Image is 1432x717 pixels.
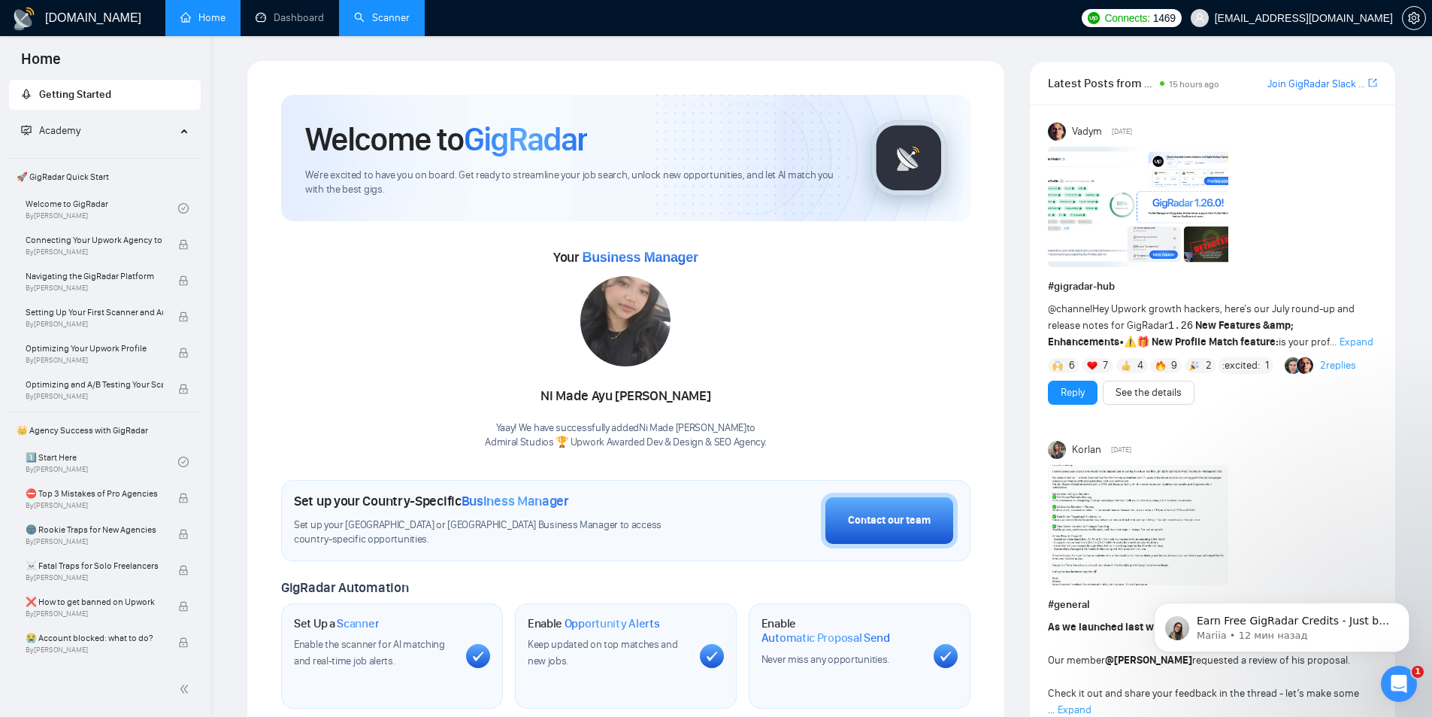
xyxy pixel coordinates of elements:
img: 🙌 [1052,360,1063,371]
div: Contact our team [848,512,931,529]
img: gigradar-logo.png [871,120,946,196]
a: Welcome to GigRadarBy[PERSON_NAME] [26,192,178,225]
a: setting [1402,12,1426,24]
span: Navigating the GigRadar Platform [26,269,163,284]
span: check-circle [178,457,189,467]
span: By [PERSON_NAME] [26,537,163,546]
h1: # general [1048,597,1377,613]
h1: Enable [761,616,922,646]
span: Expand [1340,336,1373,348]
span: 15 hours ago [1169,79,1219,90]
button: setting [1402,6,1426,30]
span: 4 [1137,358,1143,373]
span: lock [178,565,189,576]
span: export [1368,77,1377,89]
img: 1705466118991-WhatsApp%20Image%202024-01-17%20at%2012.32.43.jpeg [580,276,671,366]
span: We're excited to have you on board. Get ready to streamline your job search, unlock new opportuni... [305,169,847,197]
img: 👍 [1121,360,1131,371]
button: Reply [1048,381,1097,405]
h1: # gigradar-hub [1048,278,1377,295]
img: F09B4B43NK0-Manav%20Gupta%20-%20proposal.png [1048,465,1228,585]
span: Home [9,48,73,80]
span: Korlan [1072,442,1101,458]
span: rocket [21,89,32,99]
span: Academy [39,124,80,137]
span: ⛔ Top 3 Mistakes of Pro Agencies [26,486,163,501]
span: GigRadar Automation [281,579,408,596]
img: Vadym [1048,123,1066,141]
span: lock [178,493,189,503]
span: Set up your [GEOGRAPHIC_DATA] or [GEOGRAPHIC_DATA] Business Manager to access country-specific op... [294,518,692,547]
a: Reply [1061,384,1085,401]
a: 2replies [1320,358,1356,373]
span: check-circle [178,203,189,214]
span: Connecting Your Upwork Agency to GigRadar [26,232,163,248]
a: Join GigRadar Slack Community [1267,76,1365,93]
a: See the details [1116,384,1182,401]
span: lock [178,311,189,322]
span: 1 [1412,666,1424,678]
span: Keep updated on top matches and new jobs. [528,638,678,667]
span: 6 [1069,358,1075,373]
strong: As we launched last week, [DATE] is Practical [DATE] [1048,621,1297,633]
li: Getting Started [9,80,201,110]
span: By [PERSON_NAME] [26,320,163,329]
span: By [PERSON_NAME] [26,248,163,257]
div: Ni Made Ayu [PERSON_NAME] [485,384,766,409]
h1: Welcome to [305,119,587,160]
span: By [PERSON_NAME] [26,284,163,293]
img: 🎉 [1189,360,1200,371]
span: lock [178,348,189,358]
h1: Enable [528,616,660,631]
span: lock [178,275,189,286]
span: 1 [1265,358,1269,373]
span: ❌ How to get banned on Upwork [26,594,163,609]
span: Our member requested a review of his proposal. Check it out and share your feedback in the thread... [1048,621,1359,716]
span: lock [178,384,189,394]
span: lock [178,601,189,612]
span: Opportunity Alerts [565,616,660,631]
iframe: Intercom live chat [1381,666,1417,702]
span: Getting Started [39,88,111,101]
span: By [PERSON_NAME] [26,609,163,618]
span: Hey Upwork growth hackers, here's our July round-up and release notes for GigRadar • is your prof... [1048,302,1355,348]
span: 2 [1206,358,1212,373]
button: Contact our team [821,493,958,548]
span: Optimizing and A/B Testing Your Scanner for Better Results [26,377,163,392]
span: Expand [1058,703,1091,716]
img: logo [12,7,36,31]
span: GigRadar [464,119,587,160]
span: setting [1403,12,1425,24]
span: Enable the scanner for AI matching and real-time job alerts. [294,638,445,667]
iframe: Intercom notifications сообщение [1131,571,1432,676]
span: Scanner [337,616,379,631]
span: 1469 [1153,10,1176,26]
span: Setting Up Your First Scanner and Auto-Bidder [26,305,163,320]
span: lock [178,529,189,539]
span: Vadym [1072,123,1102,140]
span: 😭 Account blocked: what to do? [26,630,163,646]
img: upwork-logo.png [1088,12,1100,24]
span: double-left [179,682,194,697]
span: Automatic Proposal Send [761,630,890,646]
span: Business Manager [462,493,569,509]
h1: Set Up a [294,616,379,631]
span: By [PERSON_NAME] [26,573,163,582]
img: F09AC4U7ATU-image.png [1048,147,1228,267]
a: dashboardDashboard [256,11,324,24]
strong: @[PERSON_NAME] [1105,654,1192,667]
img: Korlan [1048,441,1066,459]
a: export [1368,76,1377,90]
span: lock [178,637,189,648]
span: fund-projection-screen [21,125,32,135]
a: searchScanner [354,11,410,24]
p: Admiral Studios 🏆 Upwork Awarded Dev & Design & SEO Agency . [485,436,766,450]
span: lock [178,239,189,250]
h1: Set up your Country-Specific [294,493,569,509]
span: @channel [1048,302,1092,315]
span: Business Manager [582,250,698,265]
img: Alex B [1285,357,1301,374]
span: Never miss any opportunities. [761,653,889,666]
